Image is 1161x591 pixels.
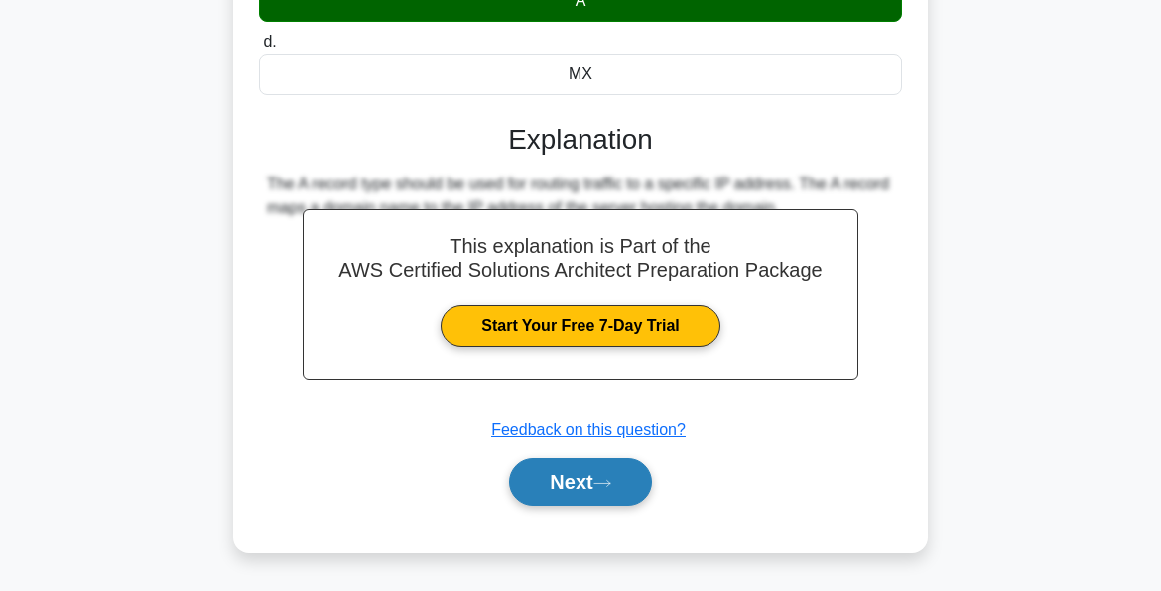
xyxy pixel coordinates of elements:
button: Next [509,458,651,506]
span: d. [263,33,276,50]
a: Start Your Free 7-Day Trial [441,305,719,347]
div: MX [259,54,902,95]
a: Feedback on this question? [491,421,686,438]
div: The A record type should be used for routing traffic to a specific IP address. The A record maps ... [267,173,894,220]
h3: Explanation [271,123,890,156]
